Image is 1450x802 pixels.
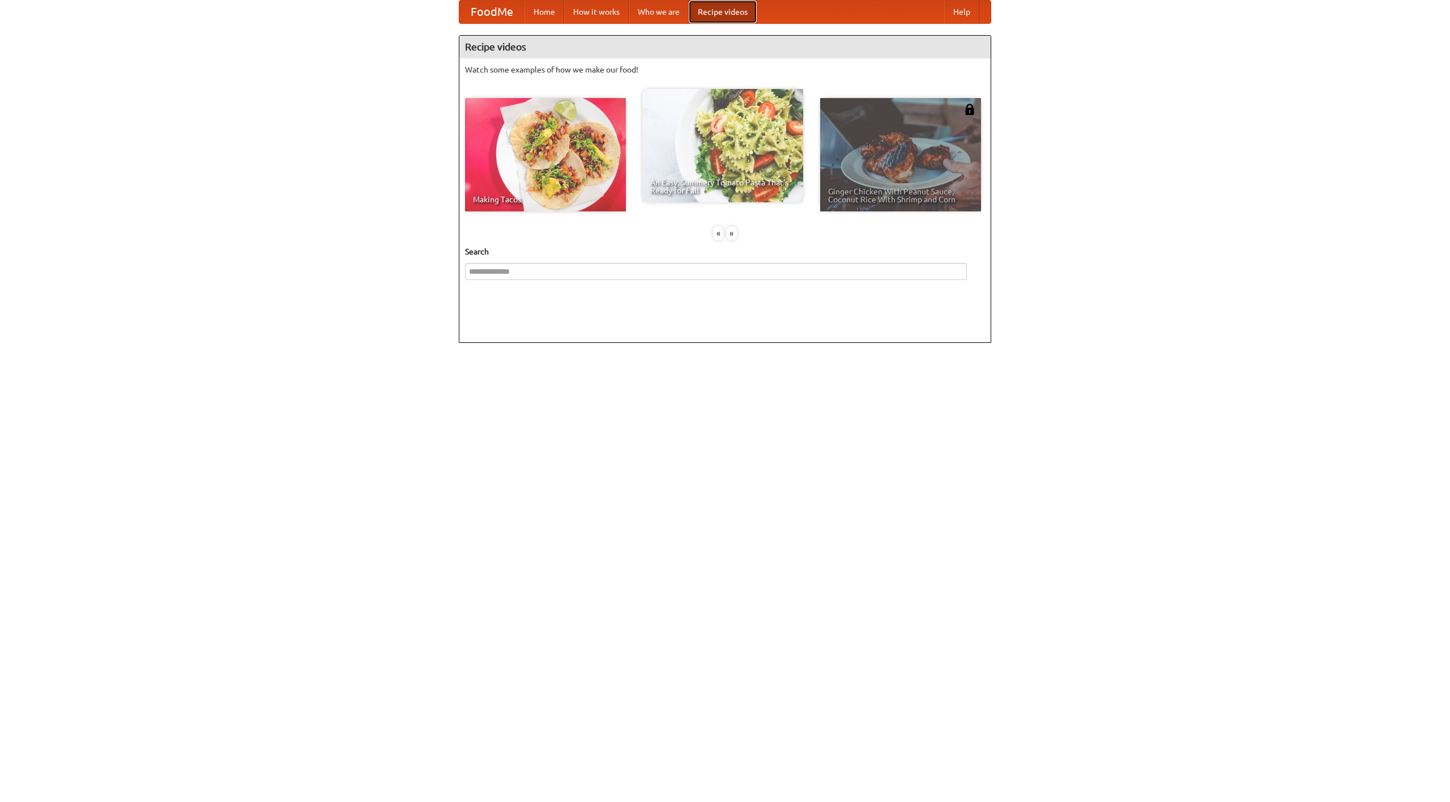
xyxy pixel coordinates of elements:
a: Who we are [629,1,689,23]
span: Making Tacos [473,196,618,203]
a: Recipe videos [689,1,757,23]
div: « [713,226,723,240]
a: FoodMe [459,1,524,23]
a: An Easy, Summery Tomato Pasta That's Ready for Fall [642,89,803,202]
img: 483408.png [964,104,975,115]
a: Making Tacos [465,98,626,211]
a: Home [524,1,564,23]
span: An Easy, Summery Tomato Pasta That's Ready for Fall [650,179,795,194]
h4: Recipe videos [459,36,991,58]
a: Help [944,1,979,23]
h5: Search [465,246,985,257]
div: » [727,226,737,240]
p: Watch some examples of how we make our food! [465,64,985,75]
a: How it works [564,1,629,23]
